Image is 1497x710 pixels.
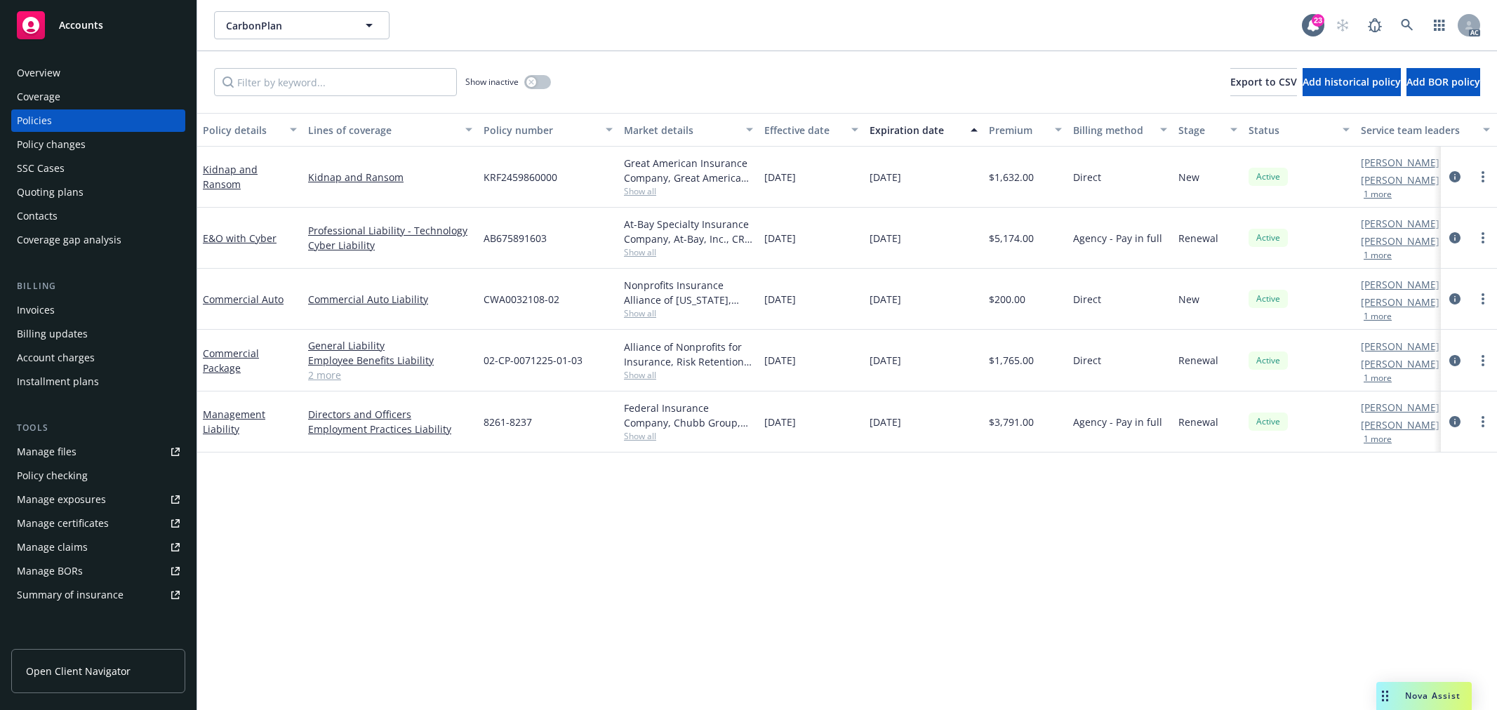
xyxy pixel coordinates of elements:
[1361,173,1439,187] a: [PERSON_NAME]
[17,109,52,132] div: Policies
[1376,682,1394,710] div: Drag to move
[17,62,60,84] div: Overview
[1230,68,1297,96] button: Export to CSV
[484,292,559,307] span: CWA0032108-02
[870,123,962,138] div: Expiration date
[624,156,753,185] div: Great American Insurance Company, Great American Insurance Group
[17,536,88,558] div: Manage claims
[1361,400,1439,415] a: [PERSON_NAME]
[1073,123,1152,138] div: Billing method
[308,123,457,138] div: Lines of coverage
[11,464,185,487] a: Policy checking
[17,441,76,463] div: Manage files
[308,407,472,422] a: Directors and Officers
[203,163,258,191] a: Kidnap and Ransom
[624,430,753,442] span: Show all
[17,488,106,511] div: Manage exposures
[11,441,185,463] a: Manage files
[1249,123,1334,138] div: Status
[1067,113,1173,147] button: Billing method
[1312,14,1324,27] div: 23
[308,338,472,353] a: General Liability
[1361,339,1439,354] a: [PERSON_NAME]
[1254,293,1282,305] span: Active
[1178,231,1218,246] span: Renewal
[764,415,796,429] span: [DATE]
[1475,229,1491,246] a: more
[308,223,472,238] a: Professional Liability - Technology
[11,536,185,558] a: Manage claims
[302,113,478,147] button: Lines of coverage
[870,292,901,307] span: [DATE]
[308,422,472,436] a: Employment Practices Liability
[1364,312,1392,321] button: 1 more
[1406,75,1480,88] span: Add BOR policy
[1425,11,1453,39] a: Switch app
[1178,123,1222,138] div: Stage
[764,123,843,138] div: Effective date
[17,347,95,369] div: Account charges
[11,347,185,369] a: Account charges
[1361,295,1439,309] a: [PERSON_NAME]
[989,415,1034,429] span: $3,791.00
[308,170,472,185] a: Kidnap and Ransom
[484,353,583,368] span: 02-CP-0071225-01-03
[308,238,472,253] a: Cyber Liability
[1364,435,1392,443] button: 1 more
[465,76,519,88] span: Show inactive
[11,560,185,582] a: Manage BORs
[11,157,185,180] a: SSC Cases
[484,123,597,138] div: Policy number
[1475,352,1491,369] a: more
[11,6,185,45] a: Accounts
[1446,413,1463,430] a: circleInformation
[1303,75,1401,88] span: Add historical policy
[1364,251,1392,260] button: 1 more
[17,560,83,582] div: Manage BORs
[764,231,796,246] span: [DATE]
[203,408,265,436] a: Management Liability
[17,133,86,156] div: Policy changes
[1376,682,1472,710] button: Nova Assist
[308,353,472,368] a: Employee Benefits Liability
[989,292,1025,307] span: $200.00
[203,232,277,245] a: E&O with Cyber
[1178,353,1218,368] span: Renewal
[11,279,185,293] div: Billing
[870,353,901,368] span: [DATE]
[1393,11,1421,39] a: Search
[11,512,185,535] a: Manage certificates
[11,86,185,108] a: Coverage
[17,229,121,251] div: Coverage gap analysis
[203,347,259,375] a: Commercial Package
[624,185,753,197] span: Show all
[26,664,131,678] span: Open Client Navigator
[17,157,65,180] div: SSC Cases
[11,205,185,227] a: Contacts
[1475,290,1491,307] a: more
[308,292,472,307] a: Commercial Auto Liability
[1475,413,1491,430] a: more
[1361,277,1439,292] a: [PERSON_NAME]
[764,292,796,307] span: [DATE]
[203,123,281,138] div: Policy details
[484,170,557,185] span: KRF2459860000
[484,415,532,429] span: 8261-8237
[17,464,88,487] div: Policy checking
[1178,415,1218,429] span: Renewal
[197,113,302,147] button: Policy details
[17,370,99,393] div: Installment plans
[1361,11,1389,39] a: Report a Bug
[624,278,753,307] div: Nonprofits Insurance Alliance of [US_STATE], Inc., Nonprofits Insurance Alliance of [US_STATE], I...
[1254,232,1282,244] span: Active
[1303,68,1401,96] button: Add historical policy
[1178,170,1199,185] span: New
[624,307,753,319] span: Show all
[17,323,88,345] div: Billing updates
[1243,113,1355,147] button: Status
[870,170,901,185] span: [DATE]
[203,293,284,306] a: Commercial Auto
[624,123,738,138] div: Market details
[624,217,753,246] div: At-Bay Specialty Insurance Company, At-Bay, Inc., CRC Group
[11,370,185,393] a: Installment plans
